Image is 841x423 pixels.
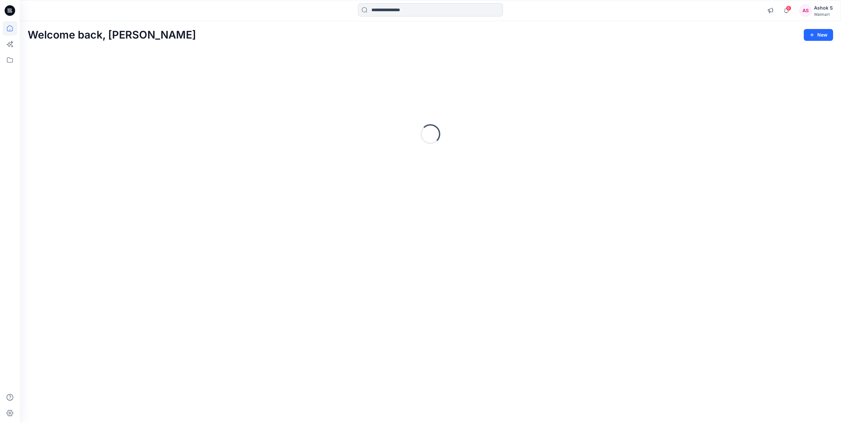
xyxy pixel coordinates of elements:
div: Ashok S [814,4,833,12]
div: Walmart [814,12,833,17]
h2: Welcome back, [PERSON_NAME] [28,29,196,41]
button: New [804,29,833,41]
span: 6 [786,6,791,11]
div: AS [799,5,811,16]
